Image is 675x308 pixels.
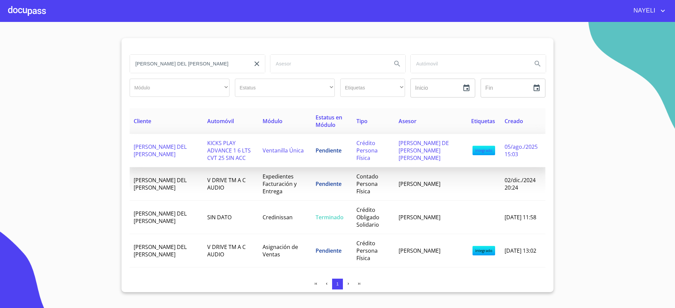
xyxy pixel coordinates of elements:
[356,139,378,162] span: Crédito Persona Física
[134,143,187,158] span: [PERSON_NAME] DEL [PERSON_NAME]
[134,273,187,288] span: [PERSON_NAME] DEL [PERSON_NAME]
[316,147,342,154] span: Pendiente
[134,243,187,258] span: [PERSON_NAME] DEL [PERSON_NAME]
[356,173,378,195] span: Contado Persona Física
[505,273,537,288] span: 16/abr./2024 17:31
[134,117,151,125] span: Cliente
[270,55,386,73] input: search
[207,243,246,258] span: V DRIVE TM A C AUDIO
[471,117,495,125] span: Etiquetas
[263,147,304,154] span: Ventanilla Única
[399,247,440,254] span: [PERSON_NAME]
[505,143,538,158] span: 05/ago./2025 15:03
[389,56,405,72] button: Search
[399,139,449,162] span: [PERSON_NAME] DE [PERSON_NAME] [PERSON_NAME]
[411,55,527,73] input: search
[249,56,265,72] button: clear input
[207,176,246,191] span: V DRIVE TM A C AUDIO
[356,273,378,288] span: Contado PFAE
[207,117,234,125] span: Automóvil
[399,117,416,125] span: Asesor
[134,176,187,191] span: [PERSON_NAME] DEL [PERSON_NAME]
[505,117,523,125] span: Creado
[628,5,667,16] button: account of current user
[505,176,536,191] span: 02/dic./2024 20:24
[356,117,368,125] span: Tipo
[530,56,546,72] button: Search
[134,210,187,225] span: [PERSON_NAME] DEL [PERSON_NAME]
[207,214,232,221] span: SIN DATO
[316,180,342,188] span: Pendiente
[332,279,343,289] button: 1
[505,214,536,221] span: [DATE] 11:58
[263,173,297,195] span: Expedientes Facturación y Entrega
[130,79,230,97] div: ​
[263,243,298,258] span: Asignación de Ventas
[316,247,342,254] span: Pendiente
[336,281,339,286] span: 1
[130,55,246,73] input: search
[263,214,293,221] span: Credinissan
[340,79,405,97] div: ​
[235,79,335,97] div: ​
[316,114,342,129] span: Estatus en Módulo
[356,240,378,262] span: Crédito Persona Física
[207,139,251,162] span: KICKS PLAY ADVANCE 1 6 LTS CVT 25 SIN ACC
[316,214,344,221] span: Terminado
[263,117,282,125] span: Módulo
[473,146,495,155] span: integrado
[399,214,440,221] span: [PERSON_NAME]
[628,5,659,16] span: NAYELI
[399,180,440,188] span: [PERSON_NAME]
[473,246,495,255] span: integrado
[356,206,379,228] span: Crédito Obligado Solidario
[505,247,536,254] span: [DATE] 13:02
